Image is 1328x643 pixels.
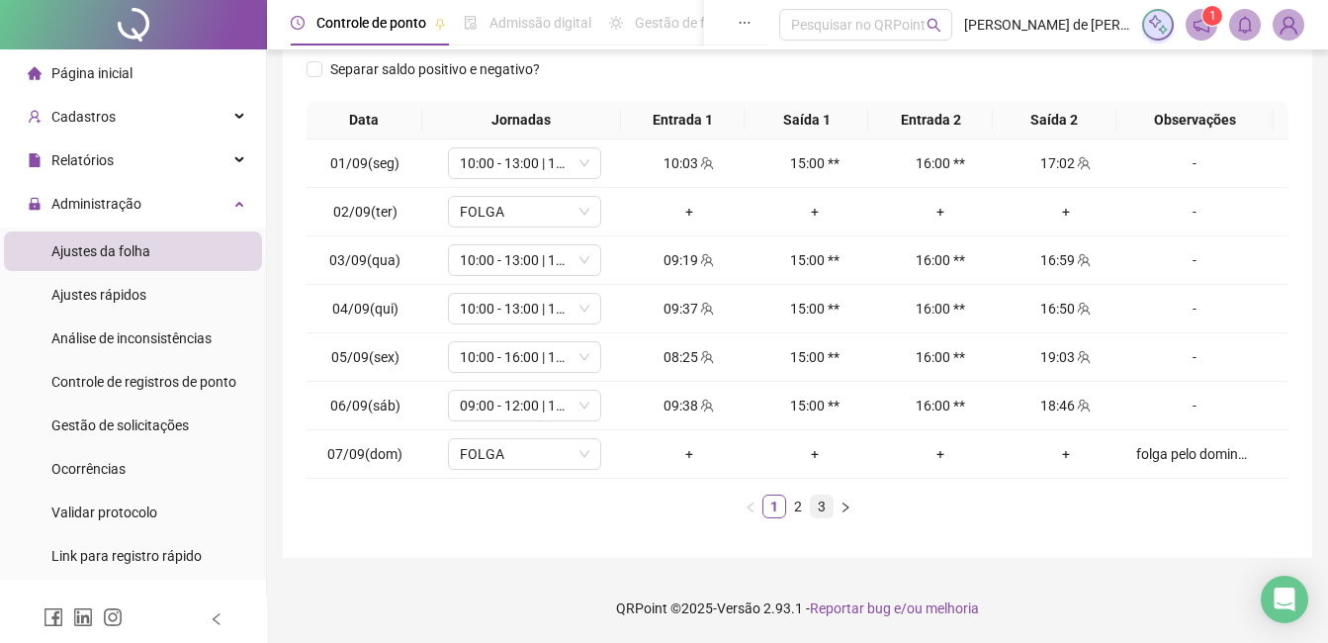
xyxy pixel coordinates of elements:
div: 09:37 [634,298,744,320]
span: Versão [717,600,760,616]
span: team [698,253,714,267]
span: file [28,153,42,167]
span: left [745,502,756,513]
span: down [578,206,590,218]
span: Cadastros [51,109,116,125]
span: 05/09(sex) [331,349,399,365]
div: + [885,443,995,465]
span: [PERSON_NAME] de [PERSON_NAME] - 13543954000192 [964,14,1130,36]
div: 08:25 [634,346,744,368]
li: Próxima página [834,495,857,518]
img: 73294 [1274,10,1303,40]
div: + [1011,443,1120,465]
a: 2 [787,496,809,517]
span: lock [28,197,42,211]
span: Observações [1124,109,1266,131]
div: 09:38 [634,395,744,416]
span: Gestão de férias [635,15,735,31]
span: Validar protocolo [51,505,157,520]
div: + [1011,201,1120,223]
span: 10:00 - 13:00 | 14:00 - 17:00 [460,245,589,275]
span: 01/09(seg) [330,155,399,171]
span: FOLGA [460,197,589,227]
a: 1 [763,496,785,517]
span: 02/09(ter) [333,204,398,220]
span: search [927,18,941,33]
th: Saída 2 [993,101,1116,139]
span: home [28,66,42,80]
li: 1 [762,495,786,518]
span: 06/09(sáb) [330,398,400,413]
span: 09:00 - 12:00 | 13:00 - 19:00 [460,391,589,420]
span: 10:00 - 16:00 | 17:00 - 20:00 [460,342,589,372]
li: Página anterior [739,495,762,518]
div: + [885,201,995,223]
span: 04/09(qui) [332,301,398,317]
th: Entrada 2 [868,101,992,139]
span: sun [609,16,623,30]
span: down [578,448,590,460]
span: down [578,400,590,412]
span: Gestão de solicitações [51,417,189,433]
span: Link para registro rápido [51,548,202,564]
div: 10:03 [634,152,744,174]
span: clock-circle [291,16,305,30]
div: 18:46 [1011,395,1120,416]
span: Separar saldo positivo e negativo? [322,58,548,80]
span: team [698,350,714,364]
span: Reportar bug e/ou melhoria [810,600,979,616]
span: down [578,254,590,266]
span: 07/09(dom) [327,446,402,462]
span: Controle de ponto [316,15,426,31]
span: Admissão digital [489,15,591,31]
span: Página inicial [51,65,133,81]
span: 03/09(qua) [329,252,400,268]
span: Relatórios [51,152,114,168]
th: Data [307,101,422,139]
span: Ajustes da folha [51,243,150,259]
th: Entrada 1 [621,101,745,139]
span: ellipsis [738,16,752,30]
span: down [578,157,590,169]
span: Administração [51,196,141,212]
span: instagram [103,607,123,627]
div: - [1136,298,1253,320]
span: down [578,351,590,363]
footer: QRPoint © 2025 - 2.93.1 - [267,574,1328,643]
img: sparkle-icon.fc2bf0ac1784a2077858766a79e2daf3.svg [1147,14,1169,36]
span: Ocorrências [51,461,126,477]
div: + [759,201,869,223]
span: Ajustes rápidos [51,287,146,303]
span: Controle de registros de ponto [51,374,236,390]
th: Observações [1116,101,1274,139]
span: 10:00 - 13:00 | 14:00 - 17:00 [460,294,589,323]
th: Jornadas [422,101,622,139]
span: team [698,302,714,316]
span: 10:00 - 13:00 | 14:00 - 17:00 [460,148,589,178]
span: team [1075,156,1091,170]
div: - [1136,346,1253,368]
span: FOLGA [460,439,589,469]
sup: 1 [1202,6,1222,26]
div: 17:02 [1011,152,1120,174]
div: 16:59 [1011,249,1120,271]
div: folga pelo domingo [1136,443,1253,465]
div: + [634,443,744,465]
div: - [1136,249,1253,271]
span: file-done [464,16,478,30]
div: - [1136,152,1253,174]
span: team [1075,253,1091,267]
span: pushpin [434,18,446,30]
div: - [1136,201,1253,223]
a: 3 [811,496,833,517]
div: + [759,443,869,465]
span: down [578,303,590,315]
div: 16:50 [1011,298,1120,320]
li: 2 [786,495,810,518]
button: left [739,495,762,518]
span: team [1075,302,1091,316]
span: user-add [28,110,42,124]
div: 09:19 [634,249,744,271]
span: team [1075,399,1091,413]
span: Análise de inconsistências [51,330,212,346]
